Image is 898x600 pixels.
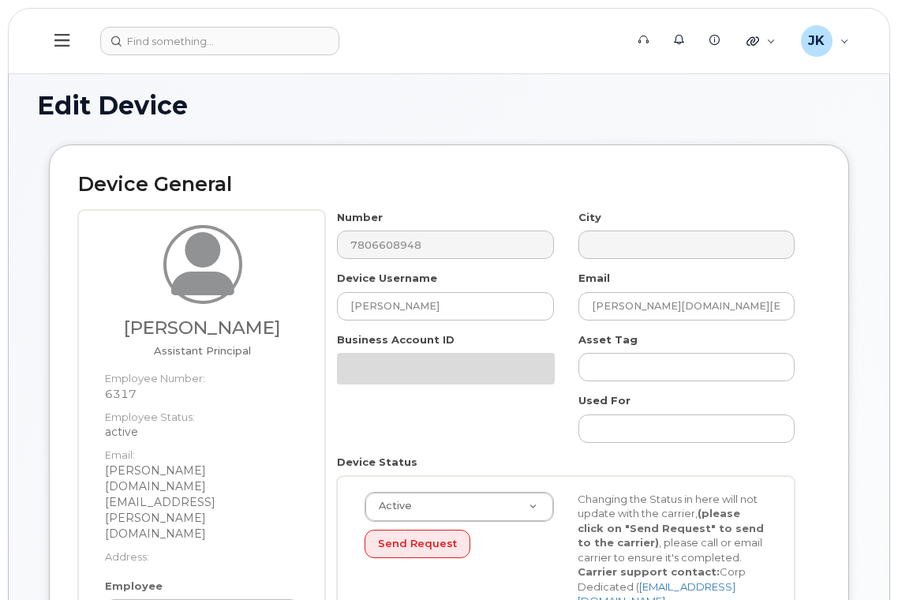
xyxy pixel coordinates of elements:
dt: Employee Status: [105,402,300,425]
span: Active [369,499,412,513]
label: Number [337,210,383,225]
label: Used For [578,393,630,408]
dd: active [105,424,300,440]
label: Device Username [337,271,437,286]
dd: 6317 [105,386,300,402]
h1: Edit Device [37,92,861,119]
dt: Employee Number: [105,363,300,386]
label: Employee [105,579,163,594]
dt: Email: [105,440,300,463]
h3: [PERSON_NAME] [105,318,300,338]
strong: (please click on "Send Request" to send to the carrier) [578,507,764,549]
span: Job title [154,344,251,357]
label: Email [578,271,610,286]
a: Active [365,493,553,521]
label: Business Account ID [337,332,455,347]
button: Send Request [365,530,470,559]
h2: Device General [78,174,820,196]
label: City [578,210,601,225]
label: Device Status [337,455,417,470]
dd: [PERSON_NAME][DOMAIN_NAME][EMAIL_ADDRESS][PERSON_NAME][DOMAIN_NAME] [105,463,300,542]
label: Asset Tag [578,332,638,347]
strong: Carrier support contact: [578,565,720,578]
dt: Address: [105,542,300,564]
